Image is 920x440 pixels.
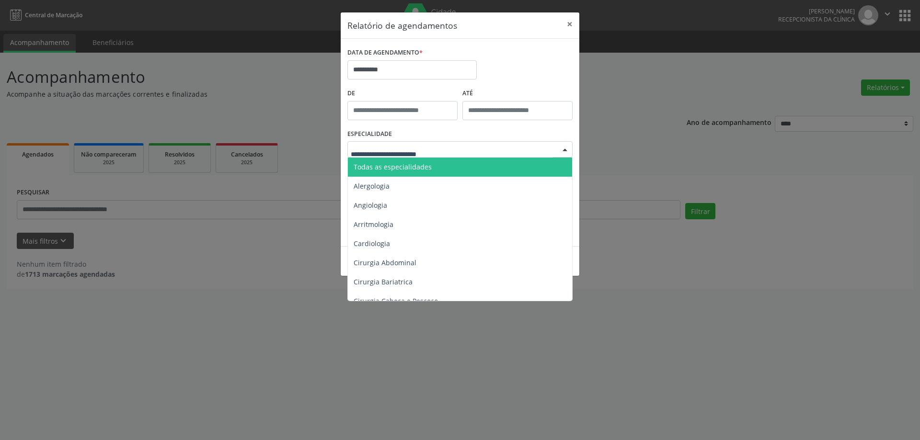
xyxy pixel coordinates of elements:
[354,220,393,229] span: Arritmologia
[347,86,458,101] label: De
[354,258,416,267] span: Cirurgia Abdominal
[354,239,390,248] span: Cardiologia
[347,127,392,142] label: ESPECIALIDADE
[354,162,432,171] span: Todas as especialidades
[354,201,387,210] span: Angiologia
[560,12,579,36] button: Close
[354,181,390,191] span: Alergologia
[347,19,457,32] h5: Relatório de agendamentos
[354,277,413,286] span: Cirurgia Bariatrica
[347,45,423,60] label: DATA DE AGENDAMENTO
[354,296,438,305] span: Cirurgia Cabeça e Pescoço
[462,86,573,101] label: ATÉ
